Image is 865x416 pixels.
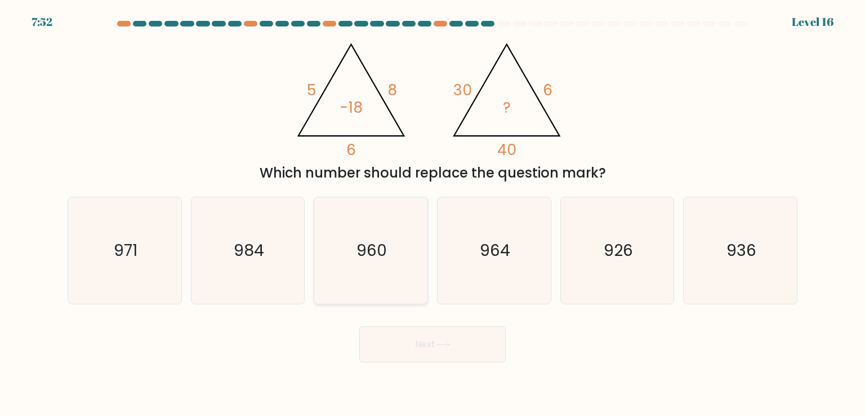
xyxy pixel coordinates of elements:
text: 926 [604,239,633,262]
text: 984 [234,239,264,262]
div: Which number should replace the question mark? [74,163,791,183]
div: 7:52 [32,14,52,30]
text: 964 [480,239,510,262]
tspan: ? [503,97,511,118]
tspan: 5 [307,79,316,100]
tspan: 6 [543,79,553,100]
tspan: 40 [498,140,517,161]
tspan: 30 [454,79,472,100]
tspan: 8 [387,79,397,100]
text: 971 [114,239,137,262]
tspan: 6 [347,140,356,161]
text: 936 [726,239,756,262]
div: Level 16 [792,14,833,30]
button: Next [359,326,506,362]
tspan: -18 [340,97,363,118]
text: 960 [357,239,387,262]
